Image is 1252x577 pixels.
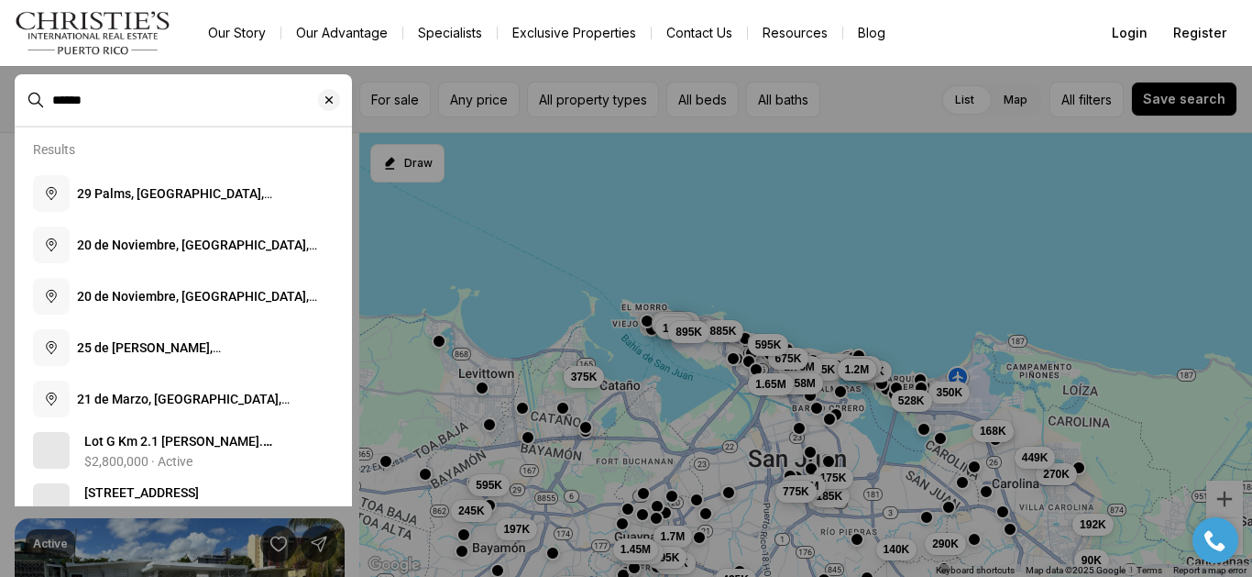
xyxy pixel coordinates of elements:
a: Our Advantage [281,20,402,46]
span: Login [1112,26,1148,40]
span: 29 Palms, [GEOGRAPHIC_DATA], [GEOGRAPHIC_DATA] [77,186,272,219]
img: logo [15,11,171,55]
p: $4,995/month · Active [84,505,211,520]
a: View details: 200 BRIGHTWATER DR #2 [26,476,341,527]
a: Specialists [403,20,497,46]
p: $2,800,000 · Active [84,454,192,469]
button: 29 Palms, [GEOGRAPHIC_DATA], [GEOGRAPHIC_DATA] [26,168,341,219]
a: Resources [748,20,842,46]
span: 20 de Noviembre, [GEOGRAPHIC_DATA], [GEOGRAPHIC_DATA], [GEOGRAPHIC_DATA] [77,289,332,322]
button: 21 de Marzo, [GEOGRAPHIC_DATA], [GEOGRAPHIC_DATA], [GEOGRAPHIC_DATA] [26,373,341,425]
a: View details: Lot G Km 2.1 Carr. 968 LAS PICUAS [26,425,341,476]
span: 20 de Noviembre, [GEOGRAPHIC_DATA], [GEOGRAPHIC_DATA][US_STATE], [GEOGRAPHIC_DATA] [77,238,317,289]
span: Lot G Km 2.1 [PERSON_NAME]. [GEOGRAPHIC_DATA], [GEOGRAPHIC_DATA], 00745 [84,434,272,485]
button: Login [1101,15,1159,51]
a: Our Story [193,20,280,46]
p: Results [33,142,75,157]
button: 20 de Noviembre, [GEOGRAPHIC_DATA], [GEOGRAPHIC_DATA][US_STATE], [GEOGRAPHIC_DATA] [26,219,341,271]
button: 20 de Noviembre, [GEOGRAPHIC_DATA], [GEOGRAPHIC_DATA], [GEOGRAPHIC_DATA] [26,271,341,322]
span: [STREET_ADDRESS] [84,485,199,500]
span: 21 de Marzo, [GEOGRAPHIC_DATA], [GEOGRAPHIC_DATA], [GEOGRAPHIC_DATA] [77,392,332,425]
a: Blog [843,20,900,46]
span: 25 de [PERSON_NAME], [GEOGRAPHIC_DATA], [GEOGRAPHIC_DATA], [GEOGRAPHIC_DATA] [77,340,332,392]
span: Register [1173,26,1226,40]
button: Clear search input [318,75,351,125]
a: Exclusive Properties [498,20,651,46]
button: Register [1162,15,1237,51]
button: 25 de [PERSON_NAME], [GEOGRAPHIC_DATA], [GEOGRAPHIC_DATA], [GEOGRAPHIC_DATA] [26,322,341,373]
button: Contact Us [652,20,747,46]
